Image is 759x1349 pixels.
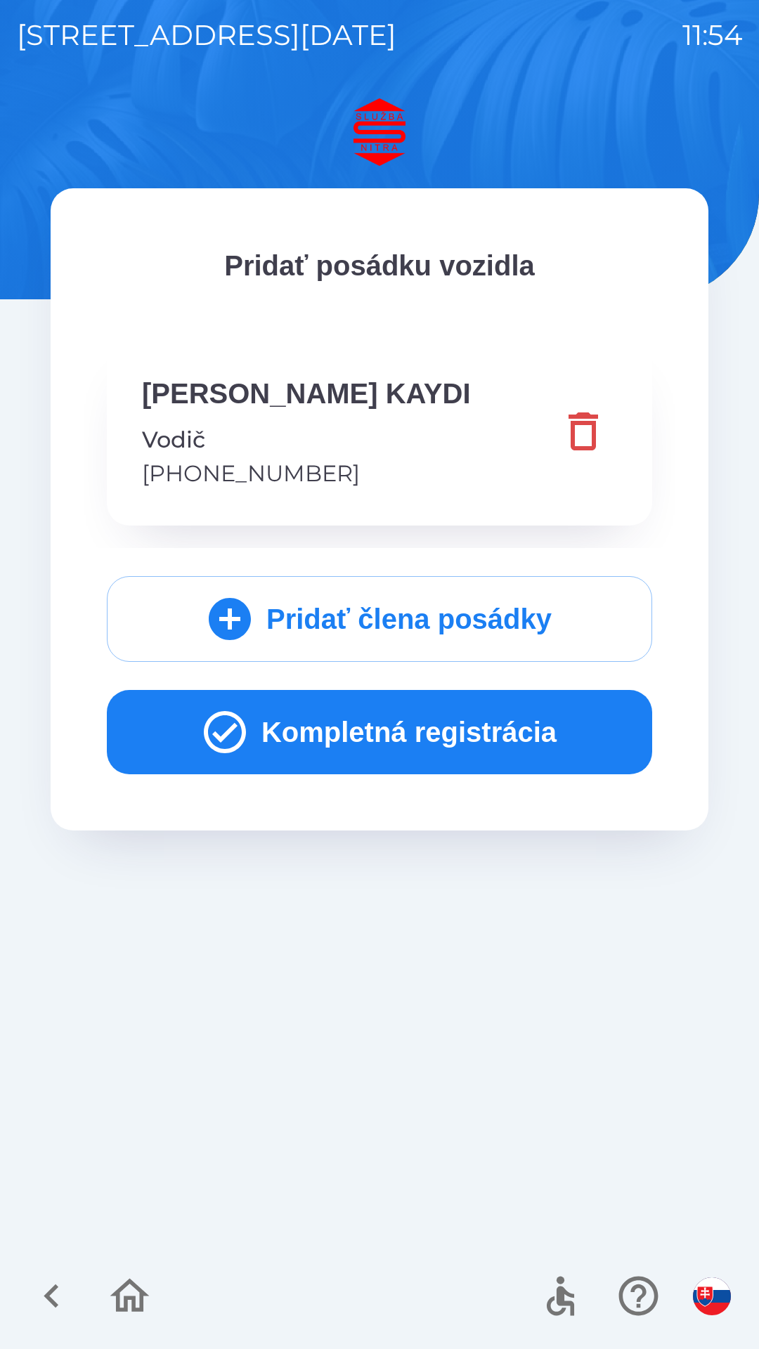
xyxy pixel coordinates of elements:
button: Pridať člena posádky [107,576,652,662]
p: Vodič [142,423,471,457]
p: Pridať posádku vozidla [107,245,652,287]
p: 11:54 [682,14,742,56]
img: sk flag [693,1277,731,1315]
p: [PERSON_NAME] KAYDI [142,372,471,415]
img: Logo [51,98,708,166]
p: [STREET_ADDRESS][DATE] [17,14,396,56]
button: Kompletná registrácia [107,690,652,774]
p: [PHONE_NUMBER] [142,457,471,490]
